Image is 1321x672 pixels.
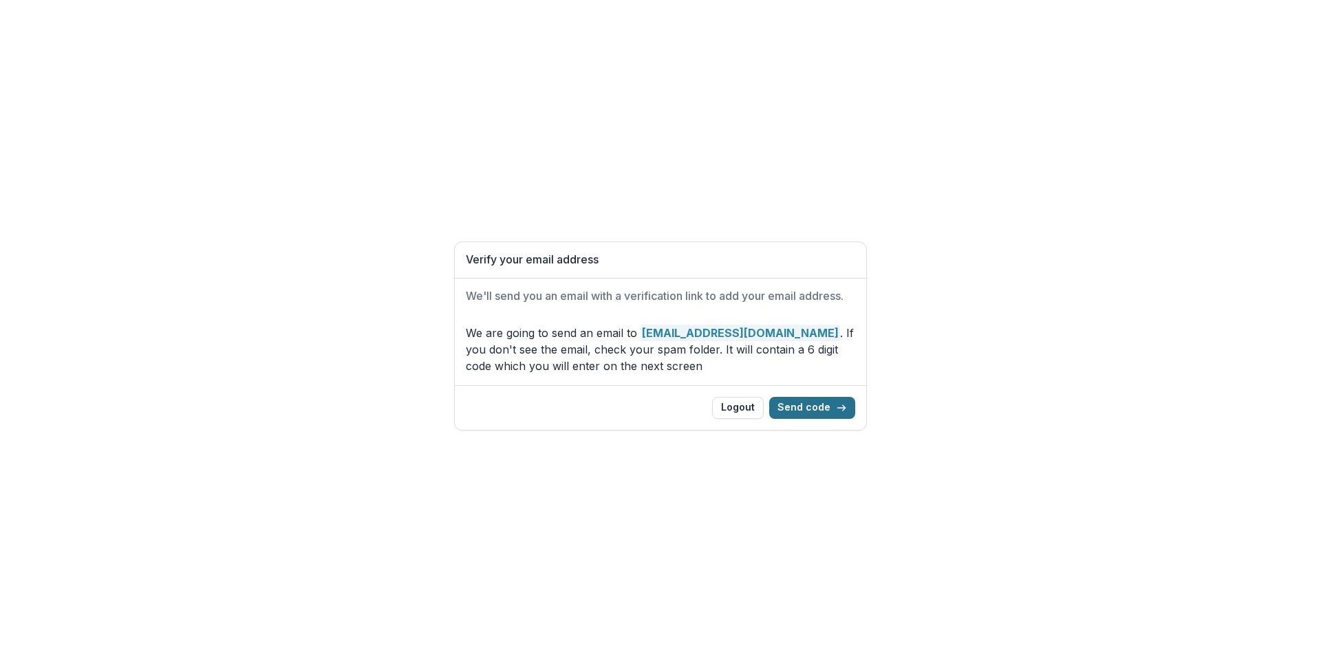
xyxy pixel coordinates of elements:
[641,325,840,341] strong: [EMAIL_ADDRESS][DOMAIN_NAME]
[466,325,855,374] p: We are going to send an email to . If you don't see the email, check your spam folder. It will co...
[466,290,855,303] h2: We'll send you an email with a verification link to add your email address.
[712,397,764,419] button: Logout
[466,253,855,266] h1: Verify your email address
[769,397,855,419] button: Send code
